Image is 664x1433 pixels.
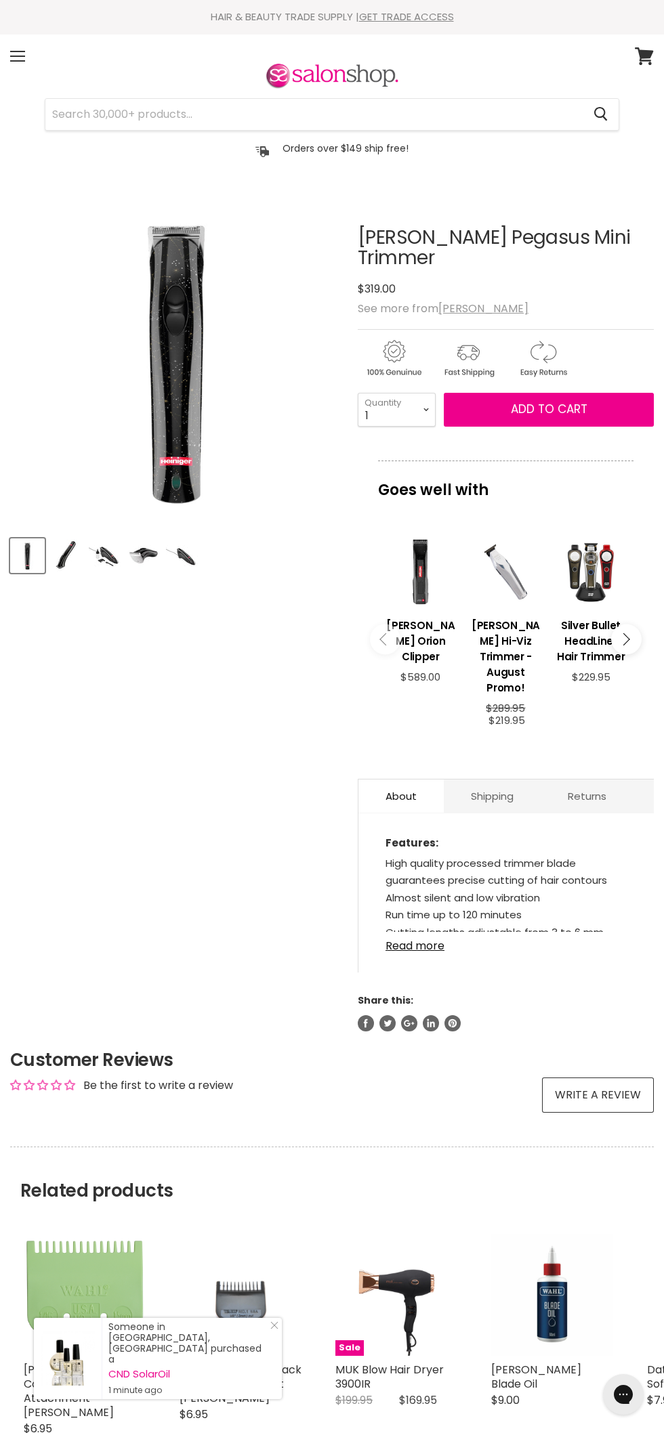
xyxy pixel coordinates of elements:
select: Quantity [358,393,436,427]
a: View product:Wahl Hi-Viz Trimmer - August Promo! [470,607,542,702]
h1: [PERSON_NAME] Pegasus Mini Trimmer [358,228,654,270]
a: Close Notification [265,1321,278,1335]
h3: Silver Bullet HeadLiner Hair Trimmer [555,618,627,664]
span: Add to cart [511,401,587,417]
a: CND SolarOil [108,1369,268,1379]
span: $169.95 [399,1392,437,1408]
button: Heiniger Pegasus Mini Trimmer [49,538,83,573]
img: Heiniger Pegasus Mini Trimmer [12,540,43,572]
img: Wahl Black Plastic Attachment Combs [200,1234,281,1356]
img: Heiniger Pegasus Mini Trimmer [166,540,198,572]
span: See more from [358,301,528,316]
span: Almost silent and low vibration [386,891,540,905]
small: 1 minute ago [108,1385,268,1396]
img: genuine.gif [358,338,430,379]
h3: [PERSON_NAME] Orion Clipper [385,618,457,664]
div: Average rating is 0.00 stars [10,1077,75,1093]
button: Add to cart [444,393,654,427]
img: Heiniger Pegasus Mini Trimmer [89,540,121,572]
a: Read more [386,932,627,952]
aside: Share this: [358,994,654,1031]
span: $289.95 [486,701,525,715]
span: $219.95 [489,713,525,727]
a: MUK Blow Hair Dryer 3900IR MUK Blow Hair Dryer 3900IR Sale [335,1234,457,1356]
a: Shipping [444,779,541,813]
a: MUK Blow Hair Dryer 3900IR [335,1362,444,1392]
span: $199.95 [335,1392,373,1408]
div: Product thumbnails [8,534,344,573]
a: About [358,779,444,813]
span: Cutting lengths adjustable from 3 to 6 mm [386,925,604,939]
button: Heiniger Pegasus Mini Trimmer [165,538,199,573]
img: Wahl Coloured Plastic Attachment Combs [24,1234,146,1356]
div: Heiniger Pegasus Mini Trimmer image. Click or Scroll to Zoom. [10,194,341,525]
input: Search [45,99,583,130]
form: Product [45,98,619,131]
span: Share this: [358,993,413,1007]
a: View product:Heiniger Orion Clipper [385,607,457,671]
a: Wahl Black Plastic Attachment Combs Wahl Black Plastic Attachment Combs [180,1234,302,1356]
a: [PERSON_NAME] [438,301,528,316]
img: MUK Blow Hair Dryer 3900IR [335,1234,457,1356]
a: View product:Silver Bullet HeadLiner Hair Trimmer [555,607,627,671]
div: Someone in [GEOGRAPHIC_DATA], [GEOGRAPHIC_DATA] purchased a [108,1321,268,1396]
span: $9.00 [491,1392,520,1408]
img: Wahl Blade Oil [491,1234,613,1356]
span: $229.95 [572,670,610,684]
a: Returns [541,779,634,813]
span: $6.95 [180,1407,208,1422]
button: Heiniger Pegasus Mini Trimmer [126,538,161,573]
a: Wahl Coloured Plastic Attachment Combs Wahl Coloured Plastic Attachment Combs [24,1234,146,1356]
img: returns.gif [507,338,579,379]
span: $319.00 [358,281,396,297]
h2: Related products [10,1147,654,1201]
span: Features: [386,836,438,850]
button: Search [583,99,619,130]
button: Heiniger Pegasus Mini Trimmer [10,538,45,573]
h2: Customer Reviews [10,1048,654,1072]
a: Write a review [542,1077,654,1113]
svg: Close Icon [270,1321,278,1329]
img: shipping.gif [432,338,504,379]
a: [PERSON_NAME] Blade Oil [491,1362,581,1392]
a: Visit product page [34,1318,102,1399]
p: Orders over $149 ship free! [283,142,409,154]
img: Heiniger Pegasus Mini Trimmer [50,540,82,572]
span: Sale [335,1340,364,1356]
h3: [PERSON_NAME] Hi-Viz Trimmer - August Promo! [470,618,542,696]
iframe: Gorgias live chat messenger [596,1369,650,1419]
span: High quality processed trimmer blade guarantees precise cutting of hair contours [386,856,607,888]
a: [PERSON_NAME] Coloured Plastic Attachment [PERSON_NAME] [24,1362,114,1420]
p: Goes well with [378,461,634,505]
img: Heiniger Pegasus Mini Trimmer [127,540,159,572]
div: Be the first to write a review [83,1078,233,1093]
a: GET TRADE ACCESS [359,9,454,24]
button: Heiniger Pegasus Mini Trimmer [87,538,122,573]
span: $589.00 [400,670,440,684]
span: Run time up to 120 minutes [386,907,522,922]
